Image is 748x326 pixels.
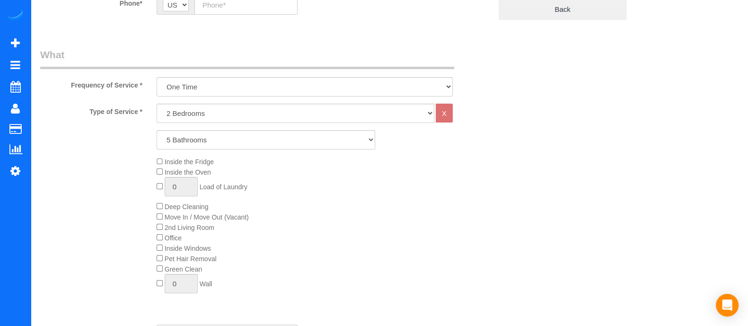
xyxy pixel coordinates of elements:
span: Green Clean [165,265,202,273]
span: Move In / Move Out (Vacant) [165,213,249,221]
span: Inside Windows [165,245,211,252]
span: Deep Cleaning [165,203,209,211]
span: 2nd Living Room [165,224,214,231]
span: Wall [200,280,212,288]
label: Type of Service * [33,104,150,116]
span: Office [165,234,182,242]
span: Inside the Fridge [165,158,214,166]
legend: What [40,48,454,69]
span: Load of Laundry [200,183,247,191]
label: Frequency of Service * [33,77,150,90]
span: Inside the Oven [165,168,211,176]
span: Pet Hair Removal [165,255,217,263]
div: Open Intercom Messenger [716,294,739,317]
img: Automaid Logo [6,9,25,23]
